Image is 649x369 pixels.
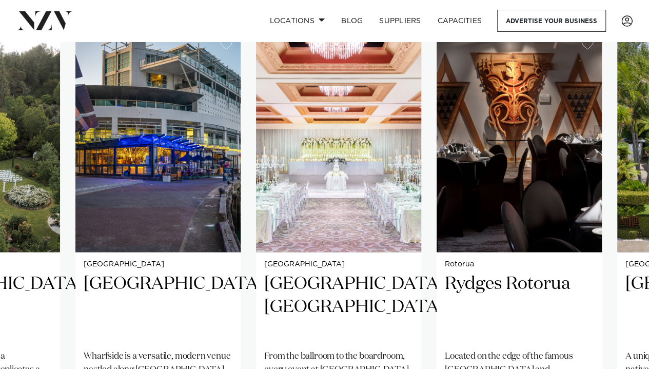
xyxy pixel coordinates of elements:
a: BLOG [333,10,371,32]
img: nzv-logo.png [16,11,72,30]
h2: [GEOGRAPHIC_DATA], [GEOGRAPHIC_DATA] [264,272,413,341]
a: Capacities [429,10,490,32]
small: Rotorua [445,261,594,268]
h2: Rydges Rotorua [445,272,594,341]
h2: [GEOGRAPHIC_DATA] [84,272,232,341]
a: Advertise your business [497,10,606,32]
a: Locations [261,10,333,32]
small: [GEOGRAPHIC_DATA] [264,261,413,268]
small: [GEOGRAPHIC_DATA] [84,261,232,268]
a: SUPPLIERS [371,10,429,32]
